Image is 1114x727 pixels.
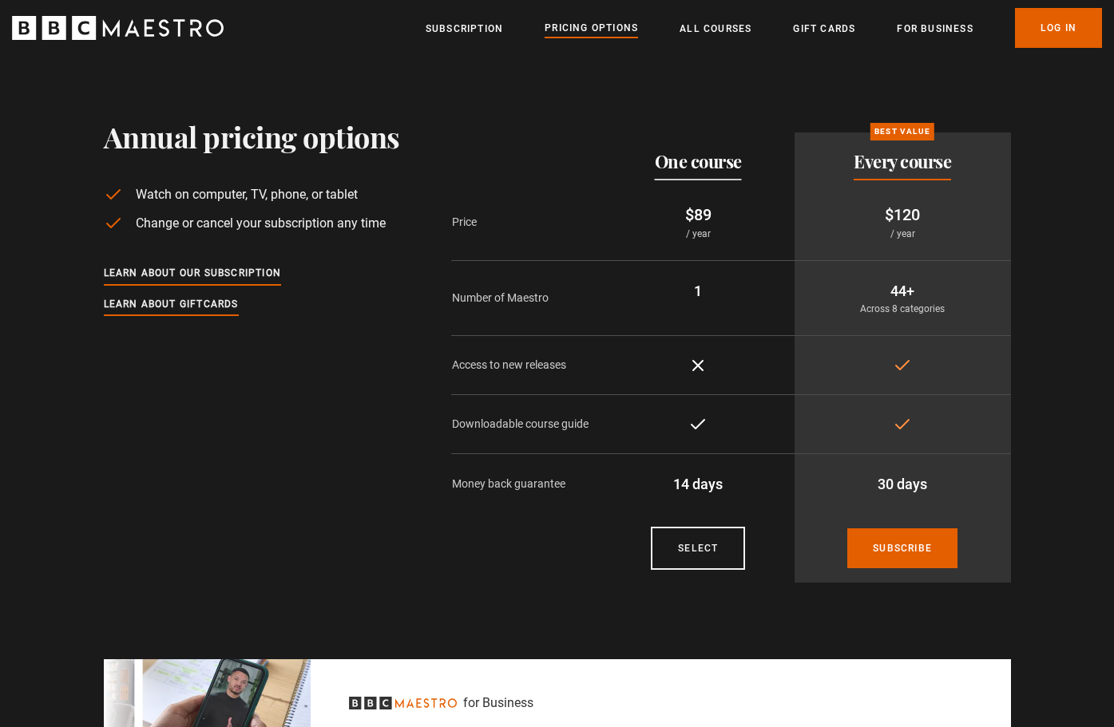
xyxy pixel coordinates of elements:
p: Across 8 categories [807,302,998,316]
p: 44+ [807,280,998,302]
li: Change or cancel your subscription any time [104,214,400,233]
a: Learn about giftcards [104,296,239,314]
p: 1 [615,280,782,302]
p: Access to new releases [452,357,602,373]
p: Best value [870,123,934,140]
svg: BBC Maestro [349,697,457,709]
p: Number of Maestro [452,290,602,306]
a: Learn about our subscription [104,265,282,283]
a: Gift Cards [793,21,855,37]
p: / year [807,227,998,241]
a: Log In [1015,8,1102,48]
svg: BBC Maestro [12,16,224,40]
nav: Primary [426,8,1102,48]
a: Courses [651,527,745,570]
p: Downloadable course guide [452,416,602,433]
a: Subscribe [847,528,957,568]
a: Pricing Options [545,20,638,38]
p: $89 [615,203,782,227]
li: Watch on computer, TV, phone, or tablet [104,185,400,204]
a: Subscription [426,21,503,37]
p: / year [615,227,782,241]
h2: Every course [854,152,951,171]
a: All Courses [680,21,751,37]
h1: Annual pricing options [104,120,400,153]
p: $120 [807,203,998,227]
p: Money back guarantee [452,476,602,492]
p: 30 days [807,473,998,495]
a: For business [897,21,973,37]
p: Price [452,214,602,231]
h2: One course [655,152,742,171]
p: 14 days [615,473,782,495]
p: for Business [463,693,533,713]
